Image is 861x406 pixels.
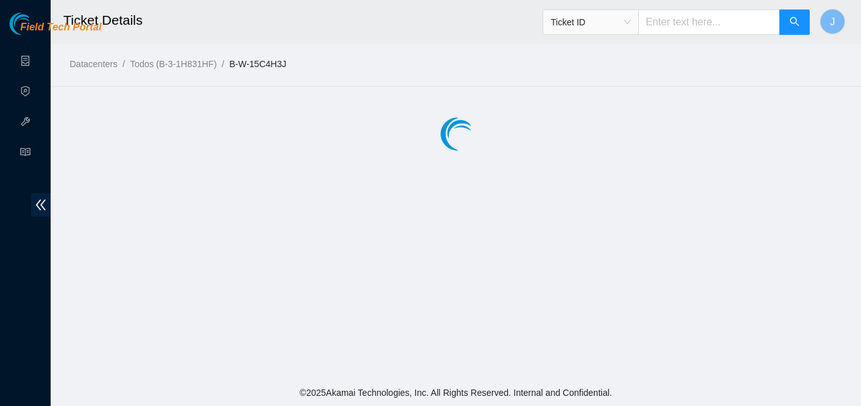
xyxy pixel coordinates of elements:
span: read [20,141,30,167]
a: Akamai TechnologiesField Tech Portal [9,23,101,39]
a: Datacenters [70,59,117,69]
span: / [122,59,125,69]
span: J [830,14,835,30]
span: double-left [31,193,51,217]
button: J [820,9,845,34]
span: search [789,16,800,29]
span: Ticket ID [551,13,631,32]
input: Enter text here... [638,10,780,35]
footer: © 2025 Akamai Technologies, Inc. All Rights Reserved. Internal and Confidential. [51,379,861,406]
img: Akamai Technologies [9,13,64,35]
a: B-W-15C4H3J [229,59,286,69]
button: search [779,10,810,35]
span: / [222,59,224,69]
span: Field Tech Portal [20,22,101,34]
a: Todos (B-3-1H831HF) [130,59,217,69]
